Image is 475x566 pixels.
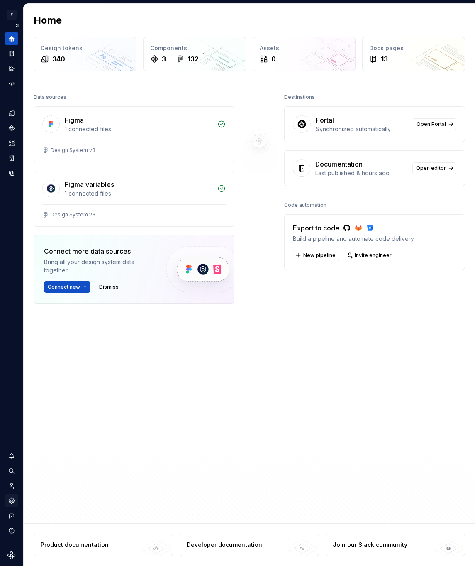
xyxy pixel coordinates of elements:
button: Dismiss [95,281,122,293]
div: 0 [271,54,276,64]
div: Join our Slack community [333,541,407,549]
div: Destinations [284,91,315,103]
a: Open Portal [413,118,456,130]
div: Bring all your design system data together. [44,258,152,274]
div: Design System v3 [51,147,95,154]
div: Build a pipeline and automate code delivery. [293,235,415,243]
div: 132 [188,54,199,64]
div: Developer documentation [187,541,262,549]
a: Documentation [5,47,18,60]
a: Developer documentation [180,534,319,556]
a: Home [5,32,18,45]
div: 13 [381,54,388,64]
div: 3 [162,54,166,64]
a: Components3132 [143,37,246,71]
div: Figma variables [65,179,114,189]
span: New pipeline [303,252,336,259]
button: Connect new [44,281,90,293]
a: Product documentation [34,534,173,556]
button: Contact support [5,509,18,522]
div: Synchronized automatically [316,125,408,133]
div: Code automation [284,199,326,211]
button: Notifications [5,449,18,463]
a: Components [5,122,18,135]
div: Last published 8 hours ago [315,169,407,177]
button: Expand sidebar [12,20,23,31]
div: Docs pages [369,44,458,52]
div: Product documentation [41,541,109,549]
a: Design tokens340 [34,37,136,71]
a: Invite engineer [344,250,395,261]
a: Figma1 connected filesDesign System v3 [34,106,234,162]
a: Storybook stories [5,152,18,165]
div: Portal [316,115,334,125]
div: Components [150,44,239,52]
div: Design tokens [41,44,129,52]
span: Connect new [48,284,80,290]
h2: Home [34,14,62,27]
a: Invite team [5,479,18,492]
div: Assets [260,44,348,52]
a: Join our Slack community [326,534,465,556]
div: Y [7,10,17,20]
svg: Supernova Logo [7,551,16,559]
a: Design tokens [5,107,18,120]
div: Figma [65,115,84,125]
div: Documentation [315,159,363,169]
span: Open editor [416,165,446,172]
div: Data sources [34,91,66,103]
button: Search ⌘K [5,464,18,478]
div: 1 connected files [65,125,212,133]
div: 340 [52,54,65,64]
a: Docs pages13 [362,37,465,71]
div: Export to code [293,223,415,233]
button: New pipeline [293,250,339,261]
a: Data sources [5,167,18,180]
a: Settings [5,494,18,507]
span: Invite engineer [355,252,392,259]
button: Y [2,5,22,23]
span: Dismiss [99,284,119,290]
a: Code automation [5,77,18,90]
a: Assets0 [253,37,356,71]
div: Design System v3 [51,211,95,218]
a: Analytics [5,62,18,75]
div: 1 connected files [65,189,212,198]
a: Figma variables1 connected filesDesign System v3 [34,171,234,227]
span: Open Portal [417,121,446,127]
div: Connect more data sources [44,246,152,256]
a: Assets [5,137,18,150]
a: Open editor [412,162,456,174]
